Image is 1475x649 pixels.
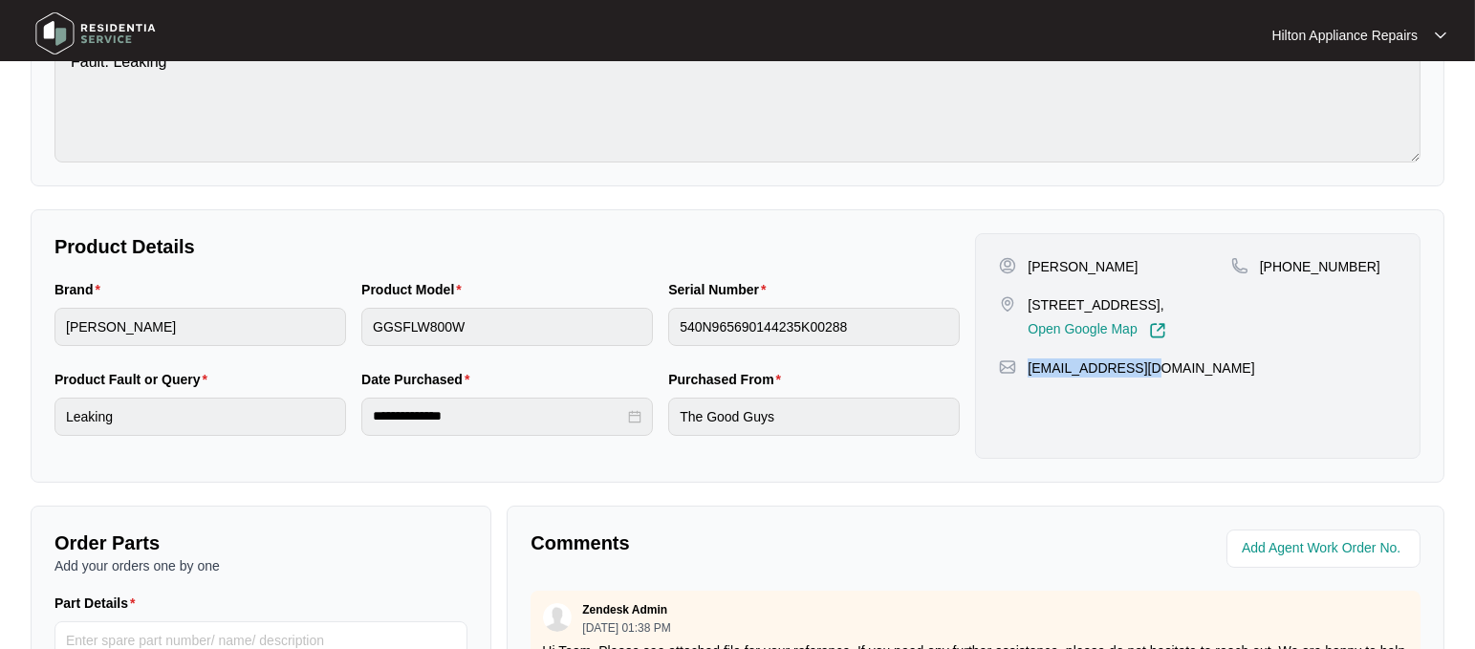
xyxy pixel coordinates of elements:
[54,530,467,556] p: Order Parts
[1028,358,1254,378] p: [EMAIL_ADDRESS][DOMAIN_NAME]
[1271,26,1418,45] p: Hilton Appliance Repairs
[373,406,624,426] input: Date Purchased
[54,370,215,389] label: Product Fault or Query
[1149,322,1166,339] img: Link-External
[999,358,1016,376] img: map-pin
[54,398,346,436] input: Product Fault or Query
[999,295,1016,313] img: map-pin
[54,233,960,260] p: Product Details
[54,308,346,346] input: Brand
[582,622,670,634] p: [DATE] 01:38 PM
[1231,257,1248,274] img: map-pin
[54,33,1421,162] textarea: Fault: Leaking
[1242,537,1409,560] input: Add Agent Work Order No.
[1028,257,1138,276] p: [PERSON_NAME]
[54,556,467,575] p: Add your orders one by one
[1435,31,1446,40] img: dropdown arrow
[668,280,773,299] label: Serial Number
[668,370,789,389] label: Purchased From
[361,308,653,346] input: Product Model
[1260,257,1380,276] p: [PHONE_NUMBER]
[1028,295,1165,314] p: [STREET_ADDRESS],
[999,257,1016,274] img: user-pin
[1028,322,1165,339] a: Open Google Map
[361,280,469,299] label: Product Model
[531,530,962,556] p: Comments
[29,5,163,62] img: residentia service logo
[361,370,477,389] label: Date Purchased
[668,308,960,346] input: Serial Number
[582,602,667,617] p: Zendesk Admin
[668,398,960,436] input: Purchased From
[543,603,572,632] img: user.svg
[54,594,143,613] label: Part Details
[54,280,108,299] label: Brand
